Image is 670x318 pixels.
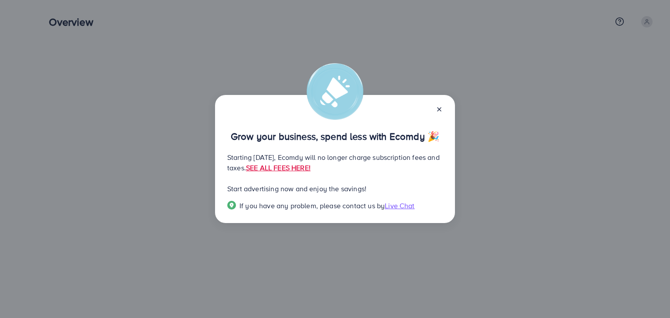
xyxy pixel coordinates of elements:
[227,131,443,142] p: Grow your business, spend less with Ecomdy 🎉
[227,183,443,194] p: Start advertising now and enjoy the savings!
[385,201,414,210] span: Live Chat
[227,152,443,173] p: Starting [DATE], Ecomdy will no longer charge subscription fees and taxes.
[239,201,385,210] span: If you have any problem, please contact us by
[227,201,236,210] img: Popup guide
[246,163,311,173] a: SEE ALL FEES HERE!
[307,63,363,120] img: alert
